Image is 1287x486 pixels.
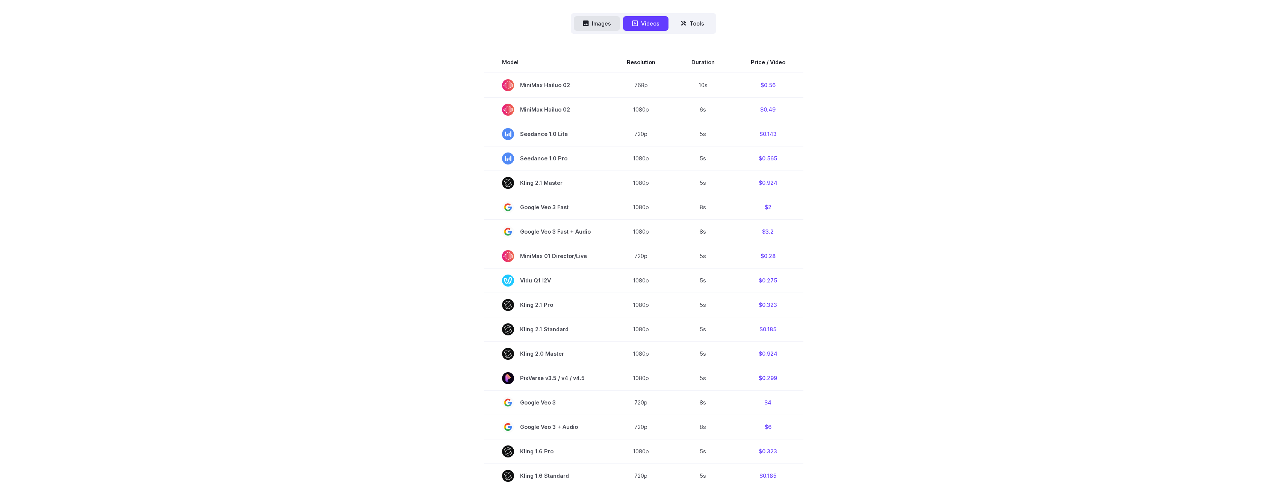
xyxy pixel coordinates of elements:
span: Google Veo 3 Fast + Audio [502,226,591,238]
td: 1080p [609,219,673,244]
button: Tools [671,16,713,31]
td: 1080p [609,439,673,463]
td: $0.185 [733,317,803,341]
td: $4 [733,390,803,415]
td: 6s [673,97,733,122]
td: 1080p [609,146,673,171]
td: $0.323 [733,439,803,463]
span: Vidu Q1 I2V [502,275,591,287]
span: Kling 2.1 Standard [502,323,591,335]
td: $0.56 [733,73,803,98]
td: $0.143 [733,122,803,146]
td: 5s [673,146,733,171]
td: 5s [673,439,733,463]
td: $6 [733,415,803,439]
span: MiniMax 01 Director/Live [502,250,591,262]
span: Kling 1.6 Pro [502,445,591,457]
td: 5s [673,268,733,293]
button: Images [574,16,620,31]
span: Seedance 1.0 Lite [502,128,591,140]
td: 8s [673,219,733,244]
span: MiniMax Hailuo 02 [502,79,591,91]
td: 8s [673,390,733,415]
td: $0.49 [733,97,803,122]
td: 720p [609,122,673,146]
td: 5s [673,122,733,146]
td: 5s [673,244,733,268]
td: 5s [673,317,733,341]
td: 5s [673,366,733,390]
td: $0.924 [733,171,803,195]
span: Google Veo 3 [502,397,591,409]
td: $2 [733,195,803,219]
span: Kling 2.0 Master [502,348,591,360]
td: 1080p [609,341,673,366]
td: 1080p [609,97,673,122]
td: $0.924 [733,341,803,366]
td: 768p [609,73,673,98]
th: Resolution [609,52,673,73]
th: Price / Video [733,52,803,73]
span: PixVerse v3.5 / v4 / v4.5 [502,372,591,384]
td: $0.28 [733,244,803,268]
span: Google Veo 3 Fast [502,201,591,213]
td: 720p [609,415,673,439]
button: Videos [623,16,668,31]
span: Kling 2.1 Pro [502,299,591,311]
td: 8s [673,415,733,439]
td: 1080p [609,366,673,390]
td: 1080p [609,195,673,219]
td: 10s [673,73,733,98]
span: Kling 1.6 Standard [502,470,591,482]
td: $0.299 [733,366,803,390]
td: 5s [673,341,733,366]
td: 1080p [609,317,673,341]
span: Kling 2.1 Master [502,177,591,189]
td: 5s [673,293,733,317]
td: $3.2 [733,219,803,244]
span: MiniMax Hailuo 02 [502,104,591,116]
td: 720p [609,390,673,415]
td: 8s [673,195,733,219]
th: Model [484,52,609,73]
td: $0.275 [733,268,803,293]
td: 5s [673,171,733,195]
td: 1080p [609,293,673,317]
td: 720p [609,244,673,268]
td: 1080p [609,268,673,293]
td: $0.323 [733,293,803,317]
span: Google Veo 3 + Audio [502,421,591,433]
td: $0.565 [733,146,803,171]
th: Duration [673,52,733,73]
td: 1080p [609,171,673,195]
span: Seedance 1.0 Pro [502,152,591,165]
